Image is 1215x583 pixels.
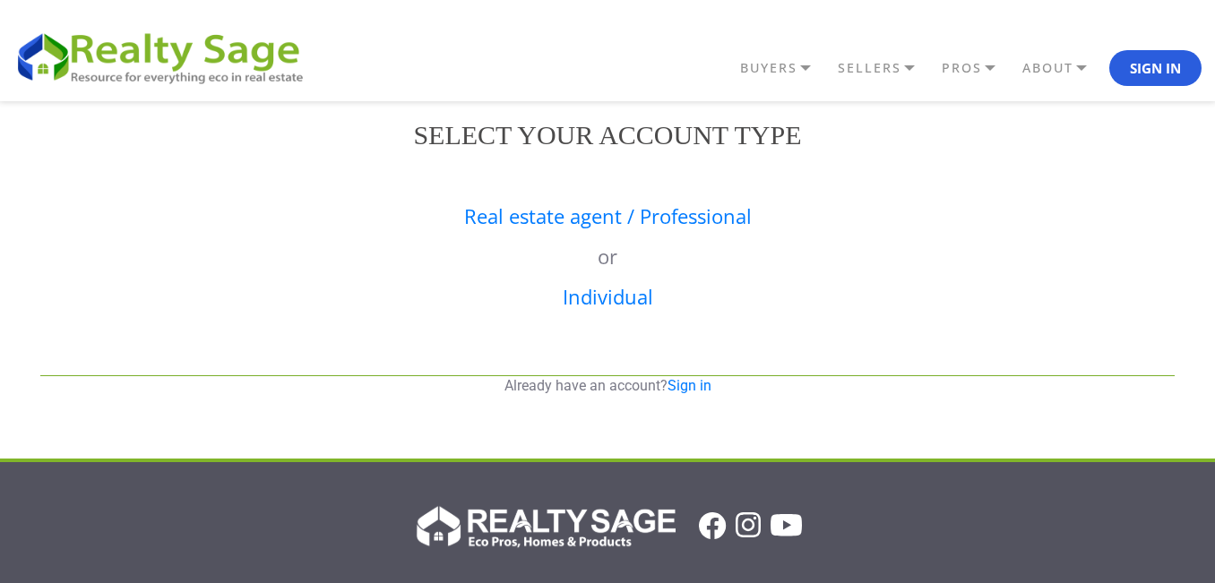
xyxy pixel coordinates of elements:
[464,202,752,229] a: Real estate agent / Professional
[13,27,318,86] img: REALTY SAGE
[563,283,653,310] a: Individual
[27,119,1188,151] h2: Select your account type
[40,376,1175,396] p: Already have an account?
[668,377,711,394] a: Sign in
[27,178,1188,357] div: or
[937,53,1018,83] a: PROS
[736,53,833,83] a: BUYERS
[1018,53,1109,83] a: ABOUT
[1109,50,1202,86] button: Sign In
[833,53,937,83] a: SELLERS
[413,501,676,551] img: Realty Sage Logo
